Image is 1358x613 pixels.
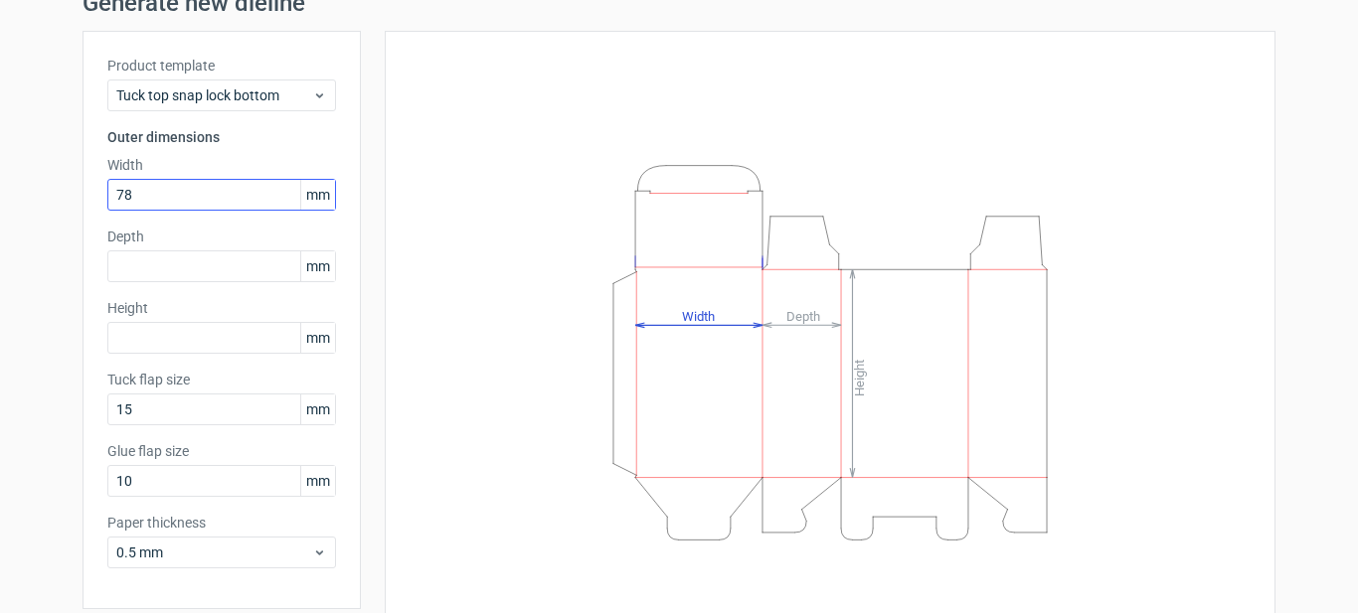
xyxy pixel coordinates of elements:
[852,359,867,395] tspan: Height
[786,308,820,323] tspan: Depth
[300,394,335,424] span: mm
[116,542,312,562] span: 0.5 mm
[107,513,336,533] label: Paper thickness
[107,56,336,76] label: Product template
[107,127,336,147] h3: Outer dimensions
[300,251,335,281] span: mm
[107,155,336,175] label: Width
[300,180,335,210] span: mm
[300,323,335,353] span: mm
[107,227,336,246] label: Depth
[300,466,335,496] span: mm
[116,85,312,105] span: Tuck top snap lock bottom
[107,298,336,318] label: Height
[682,308,715,323] tspan: Width
[107,441,336,461] label: Glue flap size
[107,370,336,389] label: Tuck flap size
